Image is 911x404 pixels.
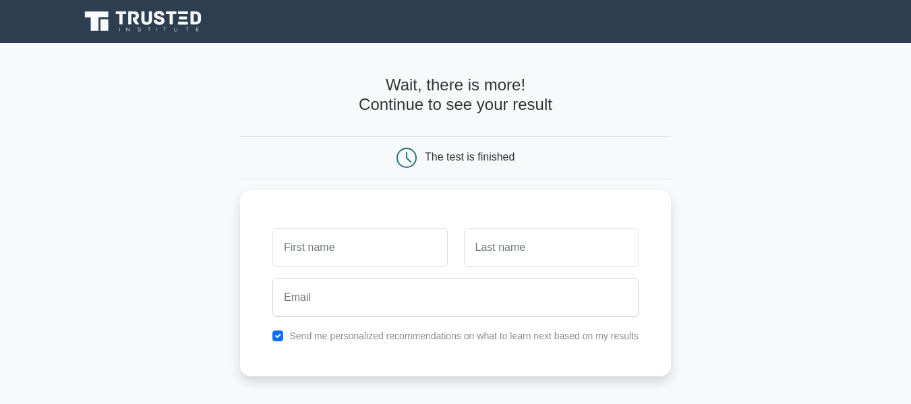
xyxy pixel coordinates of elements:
[464,228,639,267] input: Last name
[272,228,447,267] input: First name
[272,278,639,317] input: Email
[289,330,639,341] label: Send me personalized recommendations on what to learn next based on my results
[240,76,671,115] h4: Wait, there is more! Continue to see your result
[425,151,515,163] div: The test is finished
